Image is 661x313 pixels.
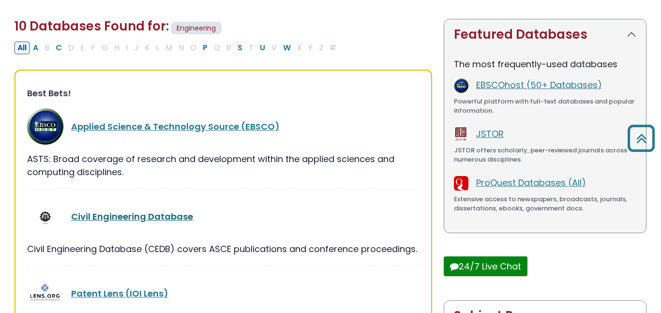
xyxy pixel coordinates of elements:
[71,120,280,133] a: Applied Science & Technology Source (EBSCO)
[257,42,268,54] button: Filter Results U
[444,19,646,50] button: Featured Databases
[53,42,65,54] button: Filter Results C
[476,128,504,140] a: JSTOR
[476,177,586,189] a: ProQuest Databases (All)
[444,256,527,276] button: 24/7 Live Chat
[27,242,420,255] div: Civil Engineering Database (CEDB) covers ASCE publications and conference proceedings.
[71,210,193,223] a: Civil Engineering Database
[624,129,659,147] a: Back to Top
[71,287,168,299] a: Patent Lens (IOI Lens)
[235,42,245,54] button: Filter Results S
[15,41,340,53] div: Alpha-list to filter by first letter of database name
[454,97,636,116] div: Powerful platform with full-text databases and popular information.
[200,42,210,54] button: Filter Results P
[27,152,420,179] div: ASTS: Broad coverage of research and development within the applied sciences and computing discip...
[15,42,30,54] button: All
[15,17,169,35] span: 10 Databases Found for:
[454,194,636,213] div: Extensive access to newspapers, broadcasts, journals, dissertations, ebooks, government docs.
[454,58,636,71] p: The most frequently-used databases
[171,22,222,35] span: Engineering
[476,79,602,91] a: EBSCOhost (50+ Databases)
[454,146,636,164] div: JSTOR offers scholarly, peer-reviewed journals across numerous disciplines.
[280,42,294,54] button: Filter Results W
[27,88,420,99] h3: Best Bets!
[30,42,41,54] button: Filter Results A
